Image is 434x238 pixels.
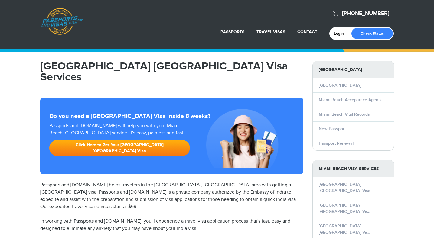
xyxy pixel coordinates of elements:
a: Miami Beach Acceptance Agents [319,97,382,102]
strong: [GEOGRAPHIC_DATA] [313,61,394,78]
a: [PHONE_NUMBER] [342,10,389,17]
a: Login [334,31,348,36]
strong: Do you need a [GEOGRAPHIC_DATA] Visa inside 8 weeks? [49,113,294,120]
a: Contact [297,29,317,34]
a: [GEOGRAPHIC_DATA] [319,83,361,88]
a: [GEOGRAPHIC_DATA] [GEOGRAPHIC_DATA] Visa [319,182,370,193]
a: [GEOGRAPHIC_DATA] [GEOGRAPHIC_DATA] Visa [319,224,370,235]
a: New Passport [319,126,346,131]
div: Passports and [DOMAIN_NAME] will help you with your Miami Beach [GEOGRAPHIC_DATA] service. It's e... [47,122,193,159]
h1: [GEOGRAPHIC_DATA] [GEOGRAPHIC_DATA] Visa Services [40,61,303,82]
a: Travel Visas [256,29,285,34]
p: Passports and [DOMAIN_NAME] helps travelers in the [GEOGRAPHIC_DATA], [GEOGRAPHIC_DATA] area with... [40,182,303,211]
a: Passports & [DOMAIN_NAME] [41,8,83,35]
strong: Miami Beach Visa Services [313,160,394,177]
a: Click Here to Get Your [GEOGRAPHIC_DATA] [GEOGRAPHIC_DATA] Visa [49,140,190,156]
a: Miami Beach Vital Records [319,112,370,117]
a: [GEOGRAPHIC_DATA] [GEOGRAPHIC_DATA] Visa [319,203,370,214]
a: Passport Renewal [319,141,354,146]
p: In working with Passports and [DOMAIN_NAME], you'll experience a travel visa application process ... [40,218,303,232]
a: Passports [220,29,244,34]
a: Check Status [351,28,393,39]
